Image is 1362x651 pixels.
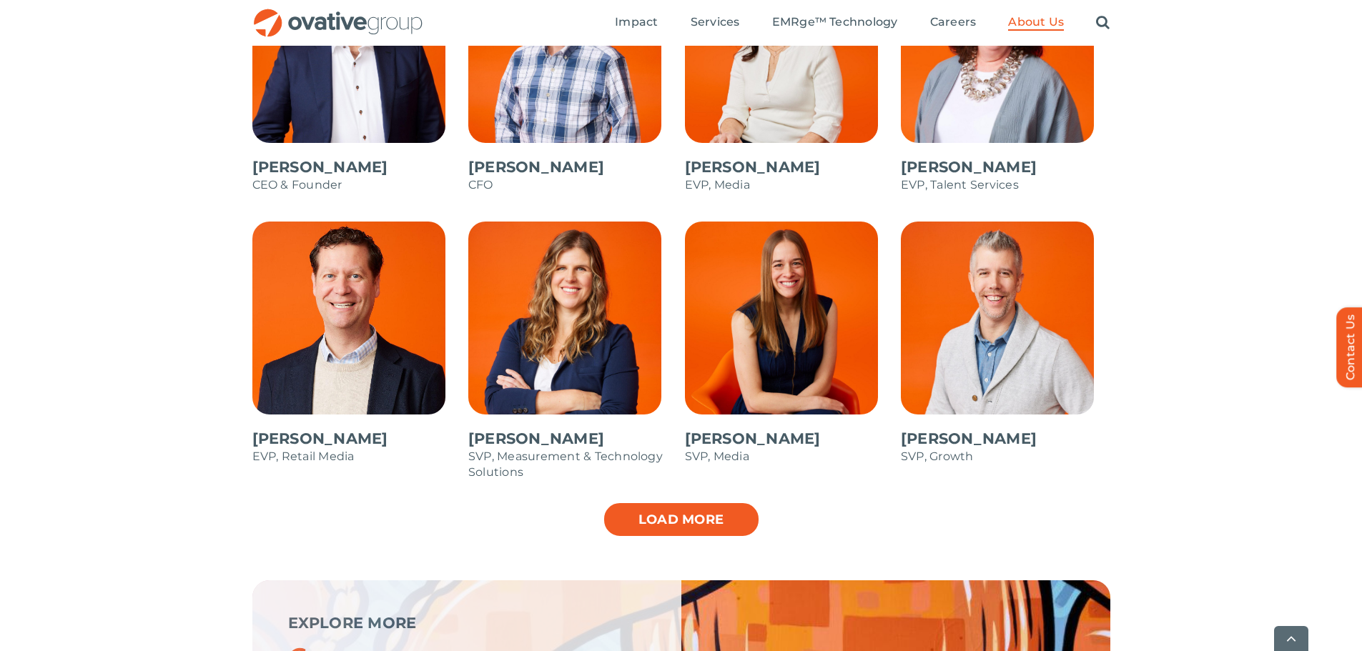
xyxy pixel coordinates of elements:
span: Services [691,15,740,29]
span: EMRge™ Technology [772,15,898,29]
span: Careers [930,15,977,29]
a: Impact [615,15,658,31]
span: Impact [615,15,658,29]
a: Load more [603,502,760,537]
p: EXPLORE MORE [288,616,646,630]
a: EMRge™ Technology [772,15,898,31]
a: About Us [1008,15,1064,31]
span: About Us [1008,15,1064,29]
a: Careers [930,15,977,31]
a: Search [1096,15,1110,31]
a: Services [691,15,740,31]
a: OG_Full_horizontal_RGB [252,7,424,21]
